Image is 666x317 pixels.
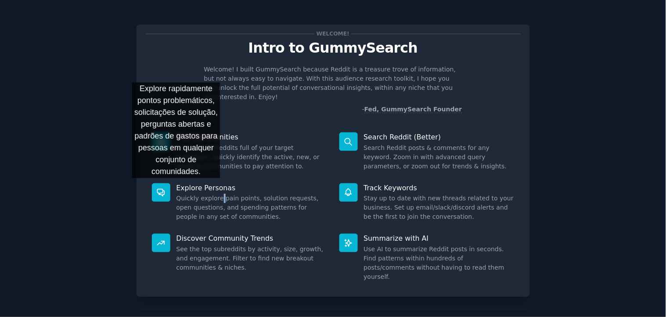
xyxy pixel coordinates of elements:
a: Fed, GummySearch Founder [364,106,462,113]
p: Find Communities [176,132,327,142]
dd: Search Reddit posts & comments for any keyword. Zoom in with advanced query parameters, or zoom o... [364,143,515,171]
dd: Use AI to summarize Reddit posts in seconds. Find patterns within hundreds of posts/comments with... [364,245,515,281]
p: Track Keywords [364,183,515,192]
p: Intro to GummySearch [146,40,521,56]
div: - [362,105,462,114]
dd: Discover Subreddits full of your target customers. Quickly identify the active, new, or growing c... [176,143,327,171]
p: Summarize with AI [364,234,515,243]
dd: See the top subreddits by activity, size, growth, and engagement. Filter to find new breakout com... [176,245,327,272]
span: Welcome! [315,29,351,39]
p: Search Reddit (Better) [364,132,515,142]
dd: Stay up to date with new threads related to your business. Set up email/slack/discord alerts and ... [364,194,515,221]
p: Explore Personas [176,183,327,192]
dd: Quickly explore pain points, solution requests, open questions, and spending patterns for people ... [176,194,327,221]
p: Welcome! I built GummySearch because Reddit is a treasure trove of information, but not always ea... [204,65,462,102]
p: Discover Community Trends [176,234,327,243]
